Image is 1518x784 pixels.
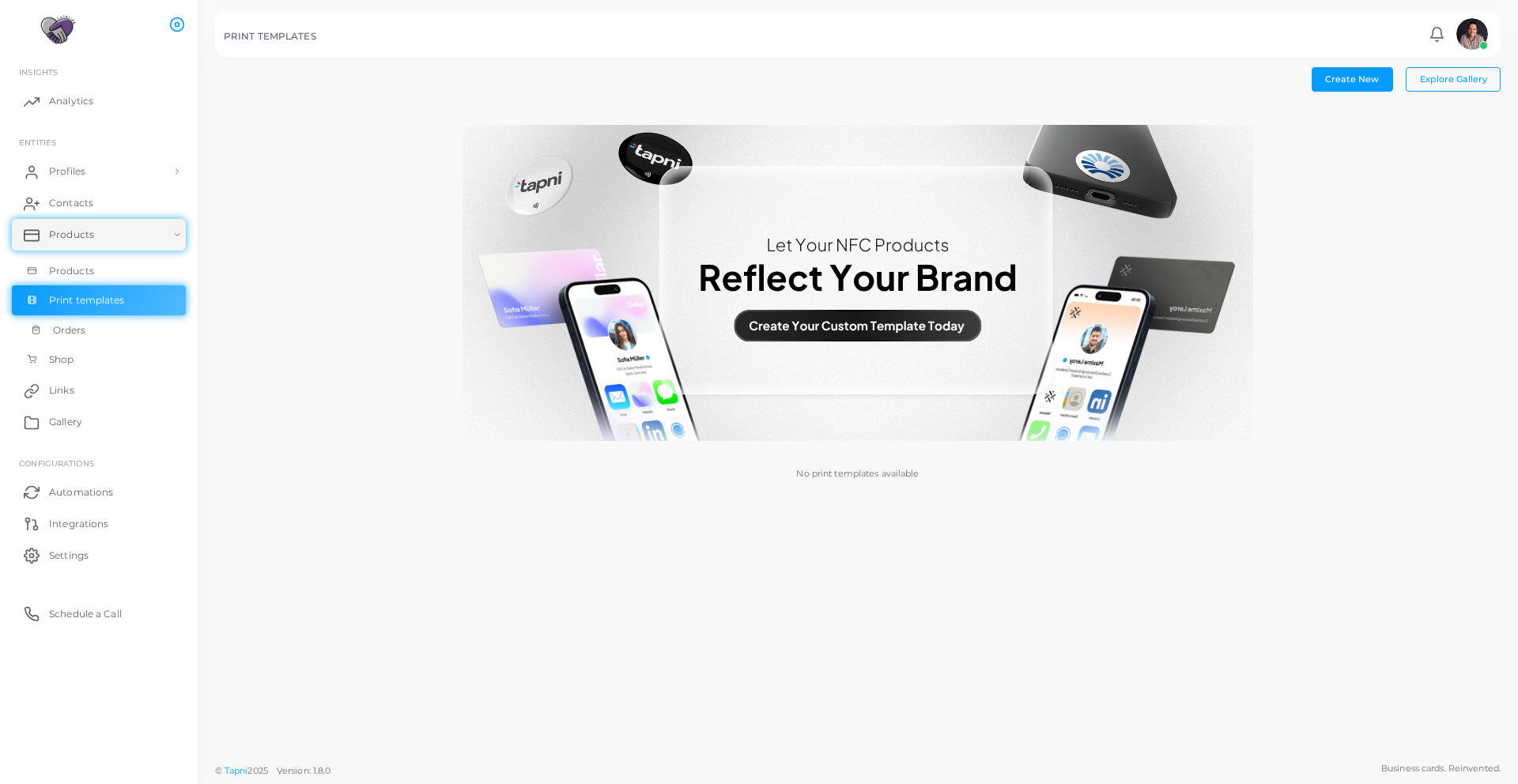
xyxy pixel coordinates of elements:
[1312,67,1393,91] button: Create New
[49,164,85,179] span: Profiles
[796,467,919,481] p: No print templates available
[49,228,94,242] span: Products
[19,458,94,468] span: Configurations
[12,406,186,438] a: Gallery
[225,765,248,776] a: Tapni
[12,539,186,571] a: Settings
[12,375,186,406] a: Links
[1381,762,1501,775] span: Business cards. Reinvented.
[1420,73,1487,85] span: Explore Gallery
[1452,18,1492,50] a: avatar
[1456,18,1488,50] img: avatar
[49,485,113,499] span: Automations
[12,187,186,219] a: Contacts
[277,765,331,776] span: Version: 1.8.0
[19,67,58,77] span: INSIGHTS
[49,383,74,398] span: Links
[49,548,89,563] span: Settings
[12,85,186,117] a: Analytics
[1325,73,1379,85] span: Create New
[224,31,316,42] h5: PRINT TEMPLATES
[19,138,56,147] span: ENTITIES
[49,352,74,367] span: Shop
[49,264,94,278] span: Products
[49,415,82,429] span: Gallery
[14,15,102,44] img: logo
[49,196,93,210] span: Contacts
[49,293,125,307] span: Print templates
[12,256,186,286] a: Products
[463,125,1253,441] img: No print templates
[12,476,186,507] a: Automations
[12,285,186,315] a: Print templates
[1406,67,1501,91] button: Explore Gallery
[12,219,186,251] a: Products
[247,764,267,778] span: 2025
[53,323,86,337] span: Orders
[215,764,330,778] span: ©
[12,507,186,539] a: Integrations
[12,156,186,187] a: Profiles
[49,517,108,531] span: Integrations
[12,345,186,375] a: Shop
[49,94,93,108] span: Analytics
[12,597,186,629] a: Schedule a Call
[49,607,122,621] span: Schedule a Call
[12,315,186,345] a: Orders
